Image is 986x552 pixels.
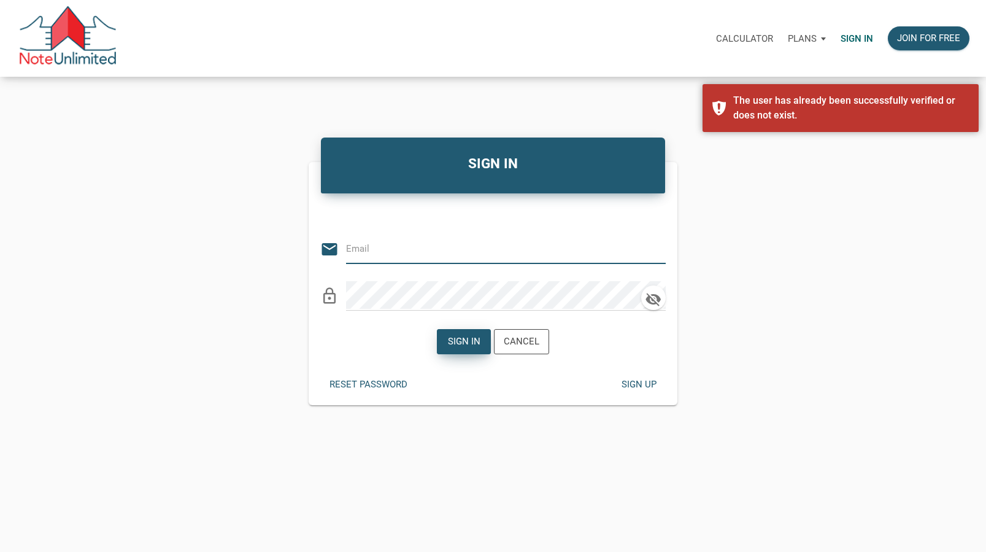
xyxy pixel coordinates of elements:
[833,19,880,58] a: Sign in
[329,378,407,392] div: Reset password
[780,19,833,58] a: Plans
[880,19,977,58] a: Join for free
[494,329,549,354] button: Cancel
[330,154,656,174] h4: SIGN IN
[320,240,339,259] i: email
[320,287,339,305] i: lock_outline
[788,33,817,44] p: Plans
[612,373,666,397] button: Sign up
[437,329,491,354] button: Sign in
[18,6,117,71] img: NoteUnlimited
[622,378,657,392] div: Sign up
[897,31,960,45] div: Join for free
[709,19,780,58] a: Calculator
[780,20,833,57] button: Plans
[716,33,773,44] p: Calculator
[733,93,969,123] div: The user has already been successfully verified or does not exist.
[447,335,480,349] div: Sign in
[504,335,539,349] div: Cancel
[346,235,647,262] input: Email
[320,373,417,397] button: Reset password
[841,33,873,44] p: Sign in
[888,26,969,50] button: Join for free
